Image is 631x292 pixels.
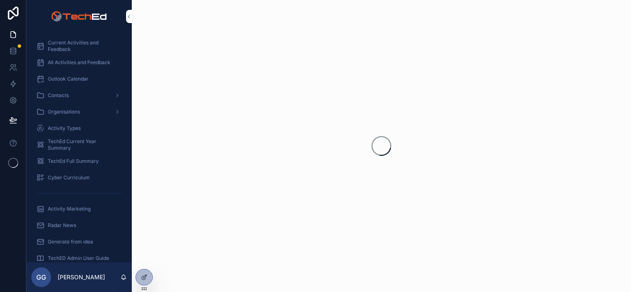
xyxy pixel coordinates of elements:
span: GG [36,272,46,282]
a: All Activities and Feedback [31,55,127,70]
span: Generate from idea [48,239,93,245]
span: TechED Admin User Guide [48,255,109,262]
span: Activity Marketing [48,206,91,212]
a: TechEd Current Year Summary [31,137,127,152]
span: Contacts [48,92,69,99]
span: TechEd Current Year Summary [48,138,119,151]
span: TechEd Full Summary [48,158,99,165]
a: TechEd Full Summary [31,154,127,169]
span: Radar News [48,222,76,229]
img: App logo [51,10,107,23]
a: Radar News [31,218,127,233]
a: Current Activities and Feedback [31,39,127,53]
span: Current Activities and Feedback [48,39,119,53]
span: Outlook Calendar [48,76,89,82]
a: Generate from idea [31,234,127,249]
a: Outlook Calendar [31,72,127,86]
div: scrollable content [26,33,132,262]
a: Organisations [31,104,127,119]
span: Cyber Curriculum [48,174,90,181]
a: Activity Types [31,121,127,136]
a: Contacts [31,88,127,103]
a: Cyber Curriculum [31,170,127,185]
a: Activity Marketing [31,202,127,216]
span: Activity Types [48,125,81,132]
a: TechED Admin User Guide [31,251,127,266]
span: All Activities and Feedback [48,59,110,66]
p: [PERSON_NAME] [58,273,105,281]
span: Organisations [48,109,80,115]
